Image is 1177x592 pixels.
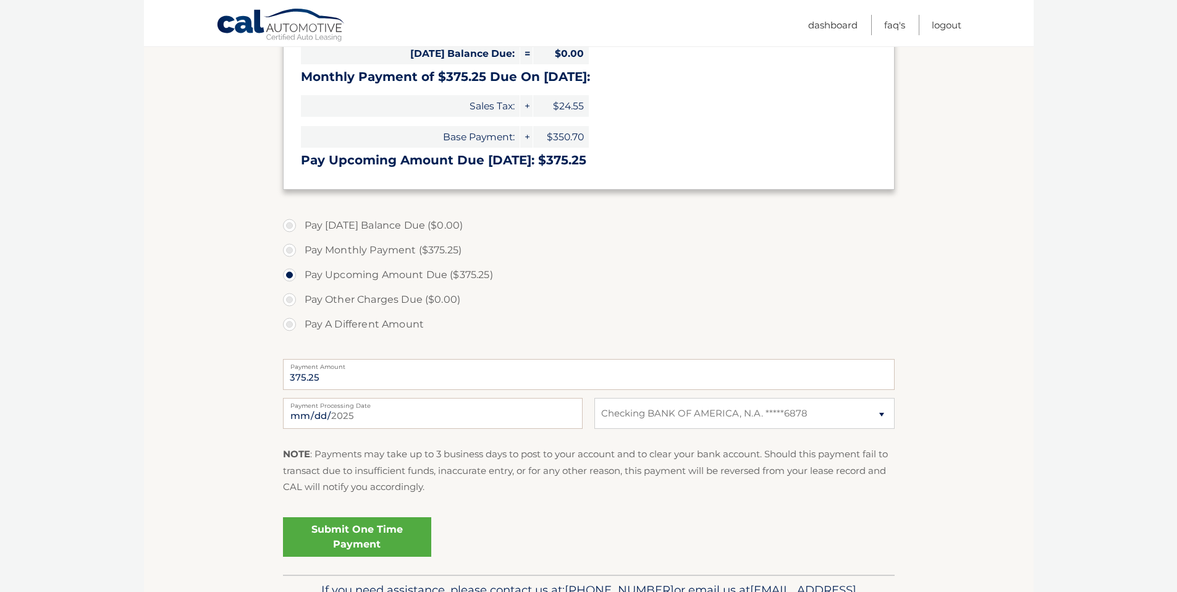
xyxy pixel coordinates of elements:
[283,517,431,557] a: Submit One Time Payment
[884,15,905,35] a: FAQ's
[283,359,895,390] input: Payment Amount
[283,398,583,408] label: Payment Processing Date
[533,126,589,148] span: $350.70
[216,8,346,44] a: Cal Automotive
[283,359,895,369] label: Payment Amount
[301,95,520,117] span: Sales Tax:
[283,312,895,337] label: Pay A Different Amount
[301,43,520,64] span: [DATE] Balance Due:
[533,43,589,64] span: $0.00
[301,153,877,168] h3: Pay Upcoming Amount Due [DATE]: $375.25
[932,15,961,35] a: Logout
[301,126,520,148] span: Base Payment:
[283,238,895,263] label: Pay Monthly Payment ($375.25)
[283,213,895,238] label: Pay [DATE] Balance Due ($0.00)
[520,126,533,148] span: +
[283,287,895,312] label: Pay Other Charges Due ($0.00)
[283,398,583,429] input: Payment Date
[520,43,533,64] span: =
[533,95,589,117] span: $24.55
[301,69,877,85] h3: Monthly Payment of $375.25 Due On [DATE]:
[283,263,895,287] label: Pay Upcoming Amount Due ($375.25)
[283,446,895,495] p: : Payments may take up to 3 business days to post to your account and to clear your bank account....
[808,15,858,35] a: Dashboard
[283,448,310,460] strong: NOTE
[520,95,533,117] span: +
